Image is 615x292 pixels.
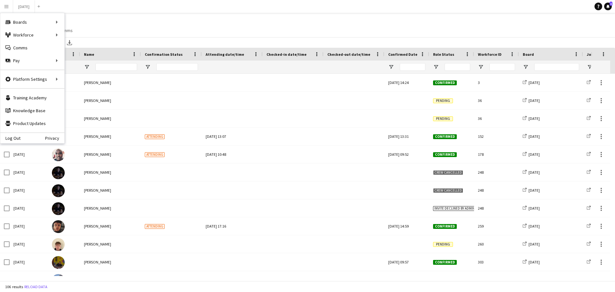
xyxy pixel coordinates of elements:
[10,217,48,235] div: [DATE]
[0,136,20,141] a: Log Out
[474,235,519,253] div: 260
[384,128,429,145] div: [DATE] 13:31
[474,163,519,181] div: 248
[433,134,457,139] span: Confirmed
[0,41,64,54] a: Comms
[474,110,519,127] div: 36
[474,271,519,289] div: 308
[474,199,519,217] div: 248
[433,170,463,175] span: Crew cancelled
[604,3,612,10] a: 1
[587,52,603,57] span: Job Title
[400,63,425,71] input: Confirmed Date Filter Input
[523,52,534,57] span: Board
[84,134,111,139] span: [PERSON_NAME]
[45,136,64,141] a: Privacy
[52,238,65,251] img: Owen West
[84,152,111,157] span: [PERSON_NAME]
[523,224,540,229] a: [DATE]
[529,134,540,139] span: [DATE]
[433,260,457,265] span: Confirmed
[10,181,48,199] div: [DATE]
[529,116,540,121] span: [DATE]
[156,63,198,71] input: Confirmation Status Filter Input
[433,224,457,229] span: Confirmed
[523,134,540,139] a: [DATE]
[384,146,429,163] div: [DATE] 09:52
[84,64,90,70] button: Open Filter Menu
[0,29,64,41] div: Workforce
[52,274,65,287] img: Dawson Hyde
[523,116,540,121] a: [DATE]
[266,52,307,57] span: Checked-in date/time
[0,117,64,130] a: Product Updates
[84,52,94,57] span: Name
[388,64,394,70] button: Open Filter Menu
[474,74,519,91] div: 3
[84,242,111,246] span: [PERSON_NAME]
[145,224,165,229] span: Attending
[0,91,64,104] a: Training Academy
[529,80,540,85] span: [DATE]
[13,0,35,13] button: [DATE]
[474,253,519,271] div: 303
[523,64,529,70] button: Open Filter Menu
[84,80,111,85] span: [PERSON_NAME]
[0,73,64,86] div: Platform Settings
[206,217,259,235] div: [DATE] 17:16
[478,52,502,57] span: Workforce ID
[523,206,540,211] a: [DATE]
[206,52,244,57] span: Attending date/time
[95,63,137,71] input: Name Filter Input
[56,26,75,35] a: Comms
[327,52,370,57] span: Checked-out date/time
[0,104,64,117] a: Knowledge Base
[474,217,519,235] div: 259
[529,188,540,193] span: [DATE]
[145,52,183,57] span: Confirmation Status
[534,63,579,71] input: Board Filter Input
[84,224,111,229] span: [PERSON_NAME]
[587,64,593,70] button: Open Filter Menu
[10,271,48,289] div: [DATE]
[433,52,454,57] span: Role Status
[10,163,48,181] div: [DATE]
[529,260,540,264] span: [DATE]
[0,54,64,67] div: Pay
[52,184,65,197] img: Joe Weightman
[84,116,111,121] span: [PERSON_NAME]
[523,80,540,85] a: [DATE]
[84,188,111,193] span: [PERSON_NAME]
[52,256,65,269] img: Josef Seggie
[10,253,48,271] div: [DATE]
[52,202,65,215] img: Joe Weightman
[58,28,73,33] span: Comms
[145,134,165,139] span: Attending
[433,152,457,157] span: Confirmed
[388,52,417,57] span: Confirmed Date
[489,63,515,71] input: Workforce ID Filter Input
[84,98,111,103] span: [PERSON_NAME]
[84,170,111,175] span: [PERSON_NAME]
[206,128,259,145] div: [DATE] 13:07
[474,181,519,199] div: 248
[529,170,540,175] span: [DATE]
[433,242,453,247] span: Pending
[384,217,429,235] div: [DATE] 14:59
[0,16,64,29] div: Boards
[474,92,519,109] div: 36
[10,146,48,163] div: [DATE]
[433,98,453,103] span: Pending
[523,260,540,264] a: [DATE]
[52,220,65,233] img: Kai Gilley
[529,206,540,211] span: [DATE]
[52,148,65,161] img: Michael Bartonjo
[523,170,540,175] a: [DATE]
[523,188,540,193] a: [DATE]
[384,74,429,91] div: [DATE] 14:24
[66,39,73,46] app-action-btn: Export XLSX
[10,199,48,217] div: [DATE]
[474,146,519,163] div: 178
[529,152,540,157] span: [DATE]
[23,283,49,290] button: Reload data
